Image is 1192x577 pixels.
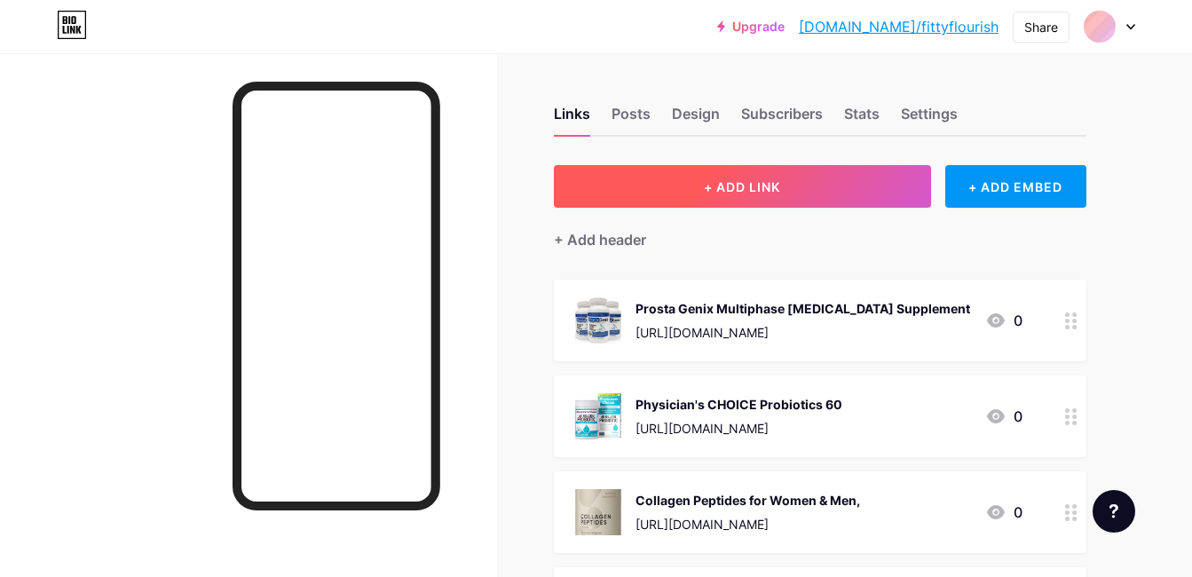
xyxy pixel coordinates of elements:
[985,502,1022,523] div: 0
[717,20,785,34] a: Upgrade
[635,491,860,510] div: Collagen Peptides for Women & Men,
[741,103,823,135] div: Subscribers
[704,179,780,194] span: + ADD LINK
[844,103,880,135] div: Stats
[635,395,842,414] div: Physician's CHOICE Probiotics 60
[554,165,931,208] button: + ADD LINK
[612,103,651,135] div: Posts
[575,489,621,535] img: Collagen Peptides for Women & Men,
[554,103,590,135] div: Links
[901,103,958,135] div: Settings
[554,229,646,250] div: + Add header
[985,406,1022,427] div: 0
[575,297,621,344] img: Prosta Genix Multiphase Prostate Supplement
[635,419,842,438] div: [URL][DOMAIN_NAME]
[672,103,720,135] div: Design
[575,393,621,439] img: Physician's CHOICE Probiotics 60
[799,16,999,37] a: [DOMAIN_NAME]/fittyflourish
[1024,18,1058,36] div: Share
[635,299,970,318] div: Prosta Genix Multiphase [MEDICAL_DATA] Supplement
[985,310,1022,331] div: 0
[635,323,970,342] div: [URL][DOMAIN_NAME]
[945,165,1086,208] div: + ADD EMBED
[635,515,860,534] div: [URL][DOMAIN_NAME]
